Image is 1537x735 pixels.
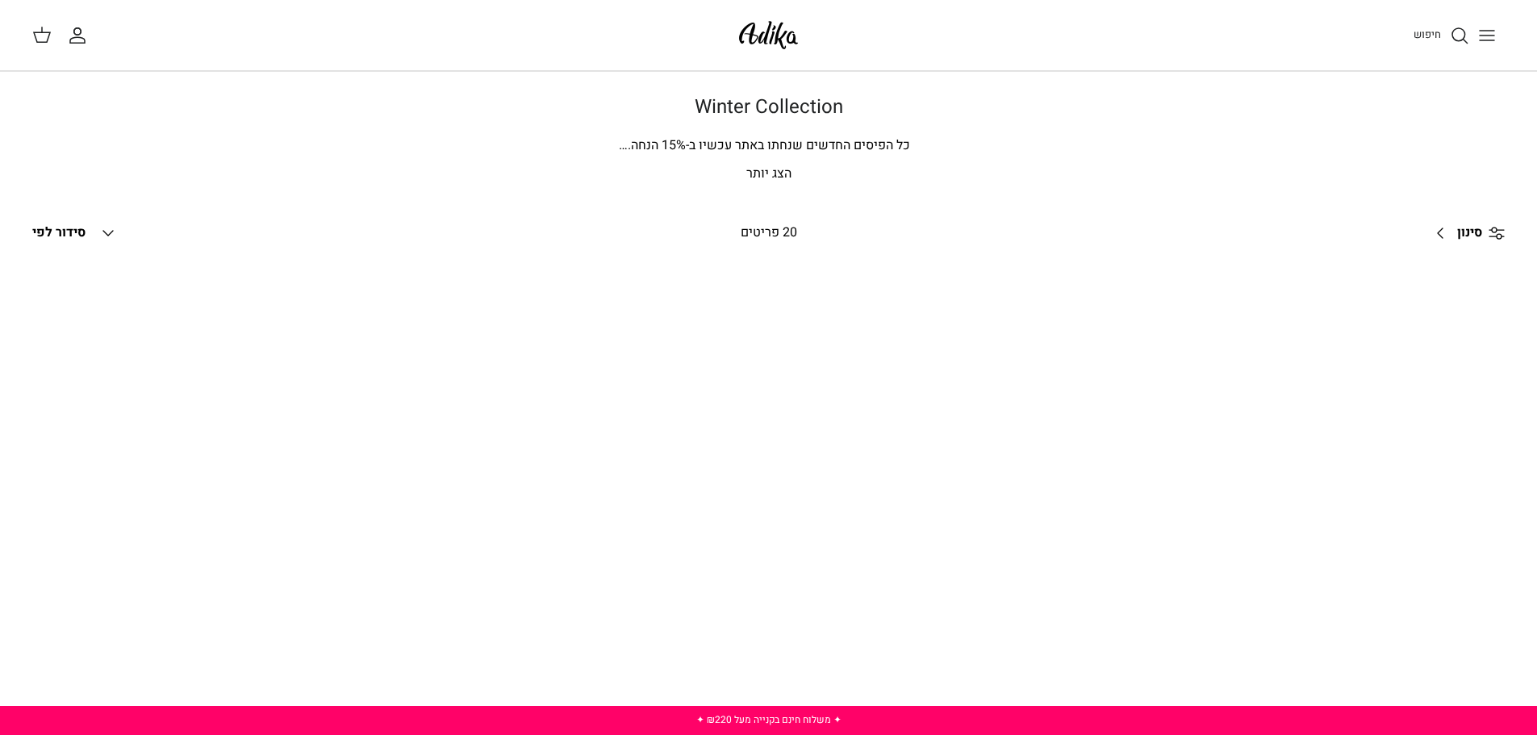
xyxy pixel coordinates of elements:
p: הצג יותר [204,164,1334,185]
span: סידור לפי [32,223,86,242]
h1: Winter Collection [204,96,1334,119]
span: כל הפיסים החדשים שנחתו באתר עכשיו ב- [686,136,910,155]
span: % הנחה. [619,136,686,155]
a: החשבון שלי [68,26,94,45]
a: ✦ משלוח חינם בקנייה מעל ₪220 ✦ [696,712,842,727]
span: סינון [1457,223,1482,244]
span: 15 [662,136,676,155]
div: 20 פריטים [599,223,938,244]
button: סידור לפי [32,215,118,251]
img: Adika IL [734,16,803,54]
a: סינון [1425,214,1505,253]
span: חיפוש [1414,27,1441,42]
button: Toggle menu [1469,18,1505,53]
a: חיפוש [1414,26,1469,45]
